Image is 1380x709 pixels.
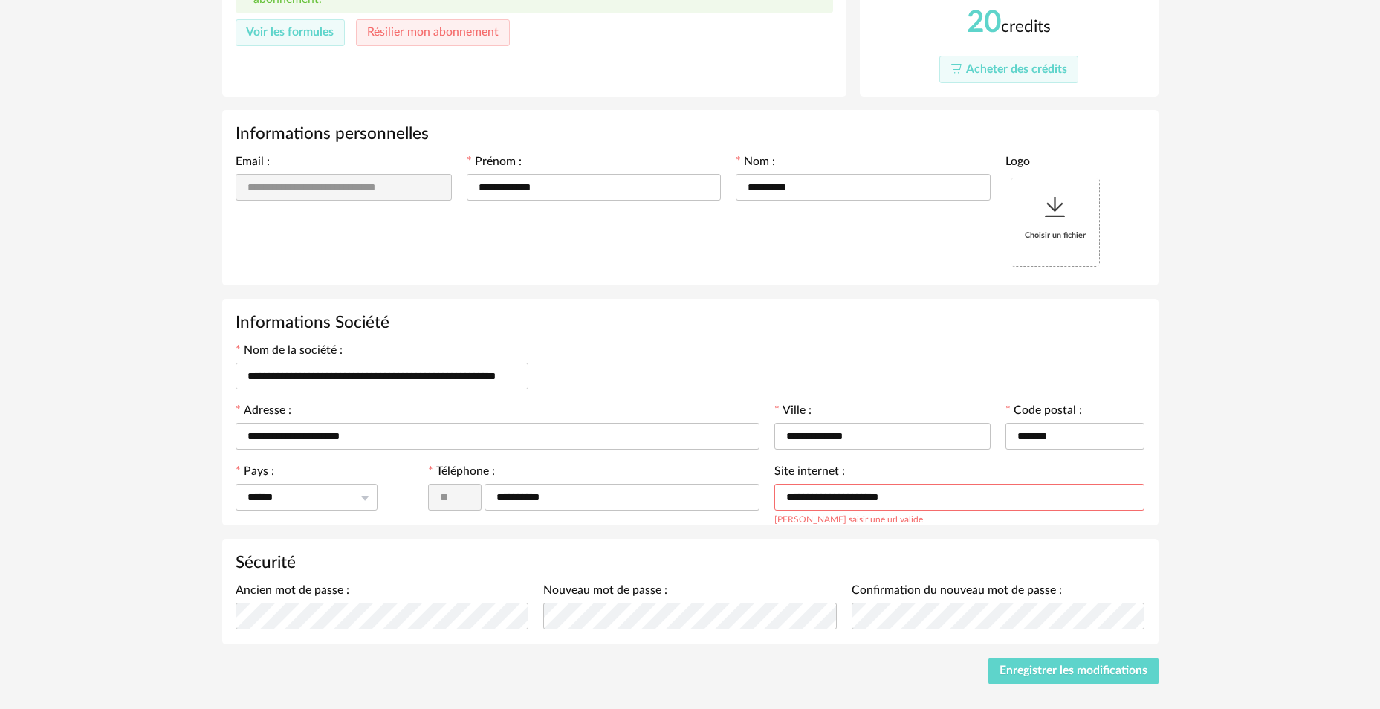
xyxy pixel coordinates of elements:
h3: Informations Société [236,312,1145,334]
span: Acheter des crédits [966,63,1067,75]
label: Adresse : [236,405,291,420]
label: Nom de la société : [236,345,343,360]
h3: Informations personnelles [236,123,1145,145]
label: Nom : [736,156,775,171]
span: Enregistrer les modifications [1000,664,1147,676]
button: Résilier mon abonnement [356,19,510,46]
label: Nouveau mot de passe : [543,585,667,600]
div: [PERSON_NAME] saisir une url valide [774,512,923,524]
button: Acheter des crédits [939,56,1078,83]
label: Pays : [236,466,274,481]
button: Enregistrer les modifications [988,658,1159,684]
label: Site internet : [774,466,845,481]
label: Email : [236,156,270,171]
div: Choisir un fichier [1011,178,1099,266]
span: 20 [967,7,1001,38]
button: Voir les formules [236,19,346,46]
label: Téléphone : [428,466,495,481]
label: Confirmation du nouveau mot de passe : [852,585,1062,600]
span: Résilier mon abonnement [367,26,499,38]
div: credits [967,6,1051,39]
h3: Sécurité [236,552,1145,574]
label: Ancien mot de passe : [236,585,349,600]
label: Code postal : [1005,405,1082,420]
label: Prénom : [467,156,522,171]
span: Voir les formules [246,26,334,38]
label: Logo [1005,156,1030,171]
label: Ville : [774,405,812,420]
